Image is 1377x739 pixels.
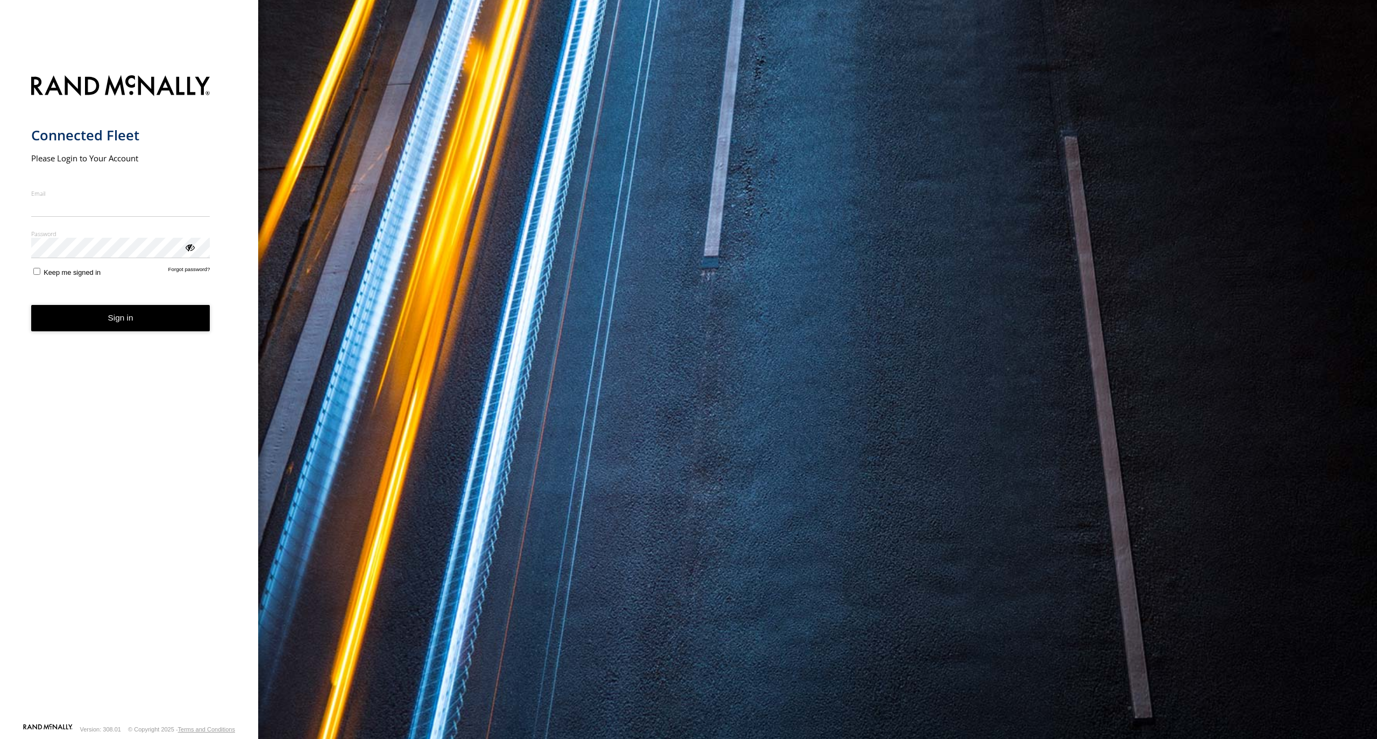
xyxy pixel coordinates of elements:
div: © Copyright 2025 - [128,726,235,733]
h1: Connected Fleet [31,126,210,144]
label: Email [31,189,210,197]
form: main [31,69,228,723]
a: Forgot password? [168,266,210,276]
span: Keep me signed in [44,268,101,276]
a: Terms and Conditions [178,726,235,733]
label: Password [31,230,210,238]
h2: Please Login to Your Account [31,153,210,164]
button: Sign in [31,305,210,331]
div: Version: 308.01 [80,726,121,733]
div: ViewPassword [184,241,195,252]
a: Visit our Website [23,724,73,735]
img: Rand McNally [31,73,210,101]
input: Keep me signed in [33,268,40,275]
